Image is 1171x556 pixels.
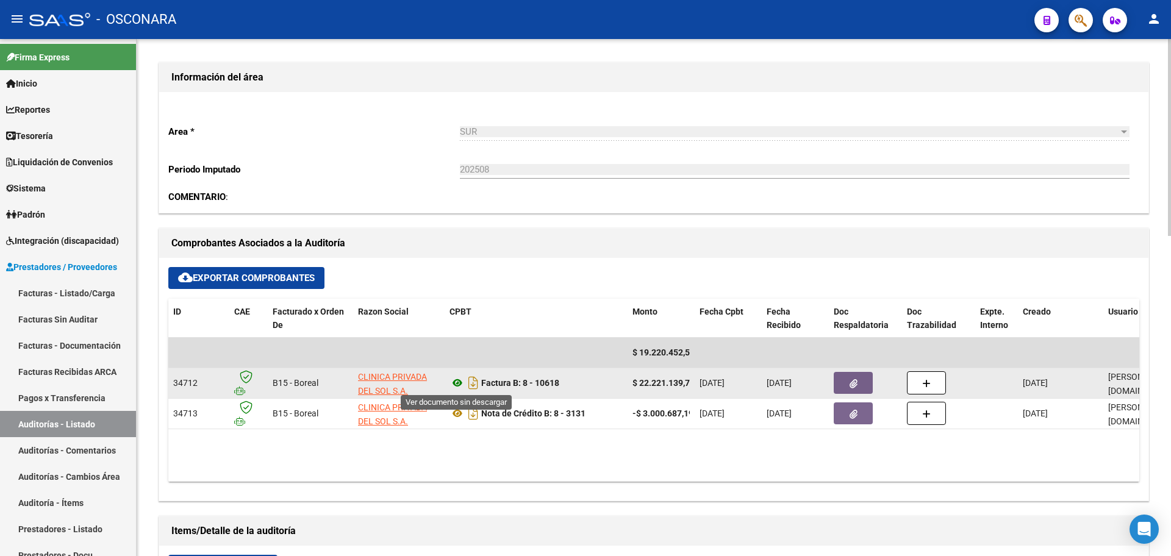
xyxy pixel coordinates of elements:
span: 34712 [173,378,198,388]
span: $ 19.220.452,58 [632,347,695,357]
span: Facturado x Orden De [273,307,344,330]
mat-icon: cloud_download [178,270,193,285]
h1: Items/Detalle de la auditoría [171,521,1136,541]
datatable-header-cell: Fecha Recibido [762,299,829,339]
span: Firma Express [6,51,70,64]
span: Fecha Cpbt [700,307,743,316]
strong: -$ 3.000.687,19 [632,408,693,418]
span: : [168,191,228,202]
span: Padrón [6,208,45,221]
datatable-header-cell: Expte. Interno [975,299,1018,339]
datatable-header-cell: Doc Respaldatoria [829,299,902,339]
mat-icon: person [1147,12,1161,26]
span: - OSCONARA [96,6,176,33]
span: Creado [1023,307,1051,316]
span: Reportes [6,103,50,116]
span: Tesorería [6,129,53,143]
span: Prestadores / Proveedores [6,260,117,274]
h1: Comprobantes Asociados a la Auditoría [171,233,1136,253]
datatable-header-cell: ID [168,299,229,339]
span: SUR [460,126,477,137]
span: Sistema [6,182,46,195]
strong: Nota de Crédito B: 8 - 3131 [481,408,585,418]
span: B15 - Boreal [273,378,318,388]
datatable-header-cell: Creado [1018,299,1103,339]
p: Periodo Imputado [168,163,460,176]
span: ID [173,307,181,316]
datatable-header-cell: Doc Trazabilidad [902,299,975,339]
span: Liquidación de Convenios [6,155,113,169]
datatable-header-cell: CAE [229,299,268,339]
span: CLINICA PRIVADA DEL SOL S.A. [358,402,427,426]
datatable-header-cell: Fecha Cpbt [695,299,762,339]
button: Exportar Comprobantes [168,267,324,289]
span: [DATE] [767,378,792,388]
span: Doc Respaldatoria [834,307,889,330]
span: 34713 [173,408,198,418]
span: [DATE] [700,408,725,418]
i: Descargar documento [465,373,481,393]
span: Doc Trazabilidad [907,307,956,330]
span: [DATE] [1023,408,1048,418]
span: [DATE] [700,378,725,388]
span: Integración (discapacidad) [6,234,119,248]
i: Descargar documento [465,404,481,423]
div: Open Intercom Messenger [1130,515,1159,544]
strong: $ 22.221.139,77 [632,378,695,388]
span: CLINICA PRIVADA DEL SOL S.A. [358,372,427,396]
p: Area * [168,125,460,138]
strong: Factura B: 8 - 10618 [481,378,559,388]
span: B15 - Boreal [273,408,318,418]
span: CPBT [449,307,471,316]
span: Usuario [1108,307,1138,316]
mat-icon: menu [10,12,24,26]
span: Monto [632,307,657,316]
datatable-header-cell: CPBT [445,299,628,339]
span: Inicio [6,77,37,90]
strong: COMENTARIO [168,191,226,202]
span: Exportar Comprobantes [178,273,315,283]
span: Fecha Recibido [767,307,801,330]
datatable-header-cell: Facturado x Orden De [268,299,353,339]
span: Expte. Interno [980,307,1008,330]
datatable-header-cell: Monto [628,299,695,339]
span: Razon Social [358,307,409,316]
h1: Información del área [171,68,1136,87]
span: CAE [234,307,250,316]
datatable-header-cell: Razon Social [353,299,445,339]
span: [DATE] [767,408,792,418]
span: [DATE] [1023,378,1048,388]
